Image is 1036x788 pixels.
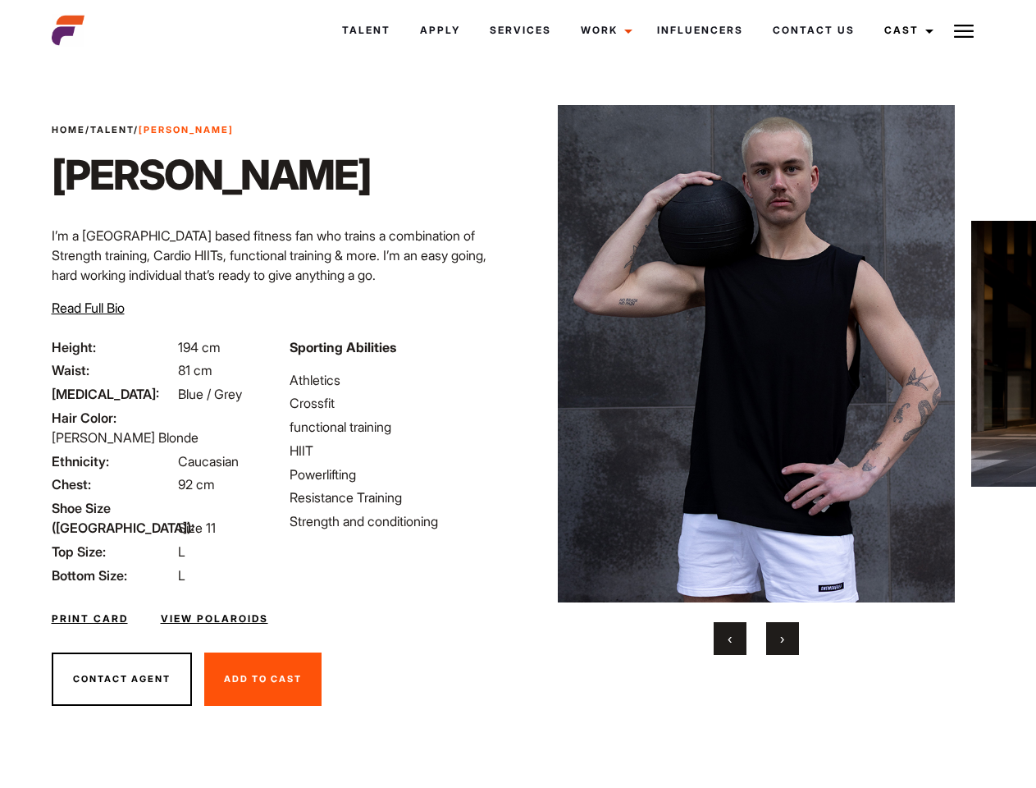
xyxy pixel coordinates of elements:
[52,612,128,626] a: Print Card
[290,441,508,460] li: HIIT
[52,474,175,494] span: Chest:
[290,370,508,390] li: Athletics
[52,384,175,404] span: [MEDICAL_DATA]:
[290,511,508,531] li: Strength and conditioning
[52,360,175,380] span: Waist:
[758,8,869,53] a: Contact Us
[52,226,509,285] p: I’m a [GEOGRAPHIC_DATA] based fitness fan who trains a combination of Strength training, Cardio H...
[224,673,302,685] span: Add To Cast
[290,339,396,355] strong: Sporting Abilities
[52,498,175,538] span: Shoe Size ([GEOGRAPHIC_DATA]):
[52,542,175,561] span: Top Size:
[178,339,221,355] span: 194 cm
[178,520,216,536] span: Size 11
[178,386,242,402] span: Blue / Grey
[52,300,125,316] span: Read Full Bio
[52,337,175,357] span: Height:
[178,362,212,378] span: 81 cm
[327,8,405,53] a: Talent
[52,298,125,318] button: Read Full Bio
[139,124,234,135] strong: [PERSON_NAME]
[290,465,508,484] li: Powerlifting
[52,14,84,47] img: cropped-aefm-brand-fav-22-square.png
[290,488,508,507] li: Resistance Training
[52,451,175,471] span: Ethnicity:
[161,612,268,626] a: View Polaroids
[52,124,85,135] a: Home
[566,8,642,53] a: Work
[178,476,215,492] span: 92 cm
[869,8,943,53] a: Cast
[178,453,239,470] span: Caucasian
[728,630,732,647] span: Previous
[954,21,974,41] img: Burger icon
[642,8,758,53] a: Influencers
[780,630,784,647] span: Next
[52,653,192,707] button: Contact Agent
[290,417,508,437] li: functional training
[52,150,371,199] h1: [PERSON_NAME]
[475,8,566,53] a: Services
[405,8,475,53] a: Apply
[204,653,322,707] button: Add To Cast
[90,124,134,135] a: Talent
[52,123,234,137] span: / /
[52,566,175,585] span: Bottom Size:
[178,543,185,560] span: L
[52,408,175,428] span: Hair Color:
[52,429,199,446] span: [PERSON_NAME] Blonde
[178,567,185,584] span: L
[290,393,508,413] li: Crossfit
